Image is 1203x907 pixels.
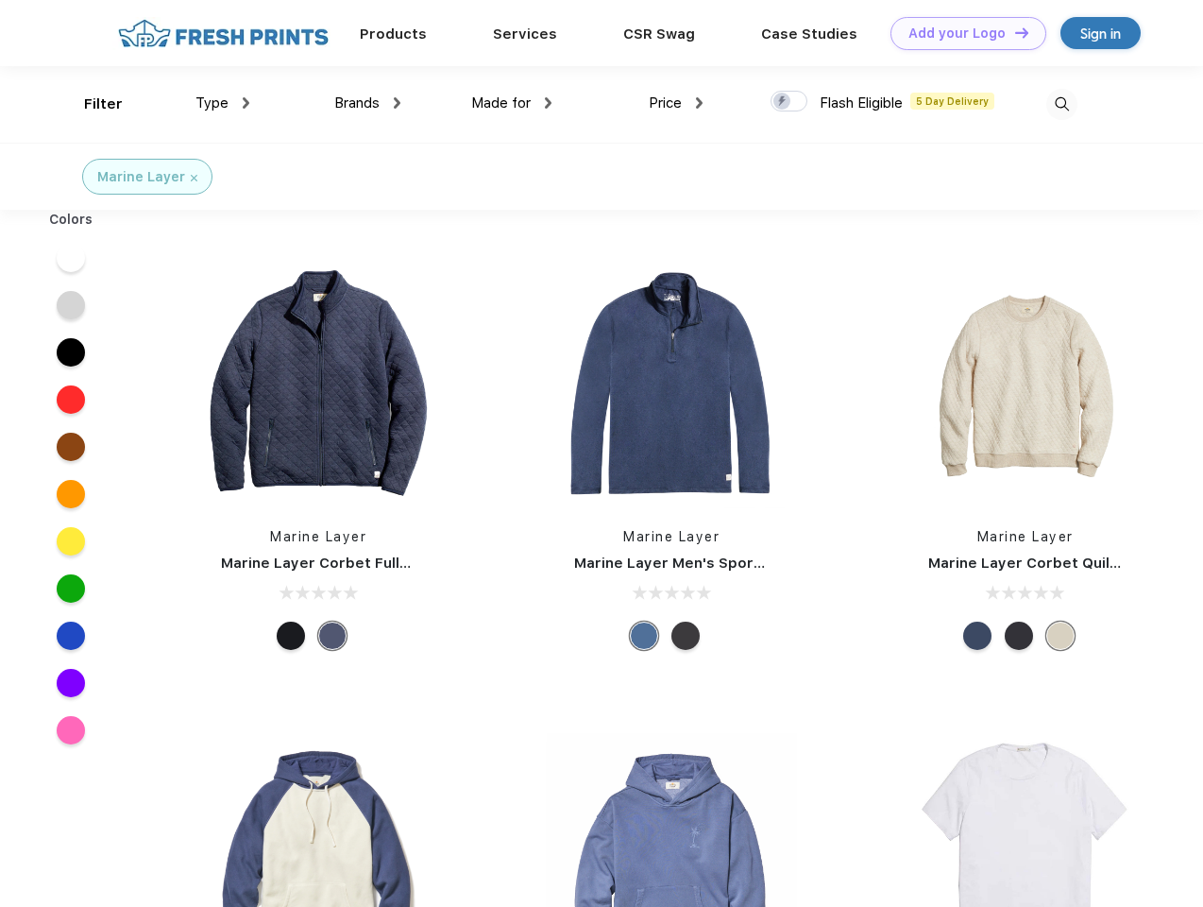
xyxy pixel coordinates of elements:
[623,26,695,43] a: CSR Swag
[471,94,531,111] span: Made for
[963,622,991,650] div: Navy Heather
[394,97,400,109] img: dropdown.png
[630,622,658,650] div: Deep Denim
[977,529,1074,544] a: Marine Layer
[97,167,185,187] div: Marine Layer
[318,622,347,650] div: Navy
[649,94,682,111] span: Price
[623,529,720,544] a: Marine Layer
[221,555,483,572] a: Marine Layer Corbet Full-Zip Jacket
[191,175,197,181] img: filter_cancel.svg
[574,555,848,572] a: Marine Layer Men's Sport Quarter Zip
[900,257,1151,508] img: func=resize&h=266
[270,529,366,544] a: Marine Layer
[671,622,700,650] div: Charcoal
[493,26,557,43] a: Services
[910,93,994,110] span: 5 Day Delivery
[112,17,334,50] img: fo%20logo%202.webp
[1015,27,1028,38] img: DT
[1005,622,1033,650] div: Charcoal
[696,97,703,109] img: dropdown.png
[820,94,903,111] span: Flash Eligible
[1046,622,1075,650] div: Oat Heather
[193,257,444,508] img: func=resize&h=266
[1060,17,1141,49] a: Sign in
[360,26,427,43] a: Products
[1046,89,1077,120] img: desktop_search.svg
[1080,23,1121,44] div: Sign in
[84,94,123,115] div: Filter
[908,26,1006,42] div: Add your Logo
[545,97,551,109] img: dropdown.png
[277,622,305,650] div: Black
[243,97,249,109] img: dropdown.png
[35,210,108,230] div: Colors
[334,94,380,111] span: Brands
[546,257,797,508] img: func=resize&h=266
[195,94,229,111] span: Type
